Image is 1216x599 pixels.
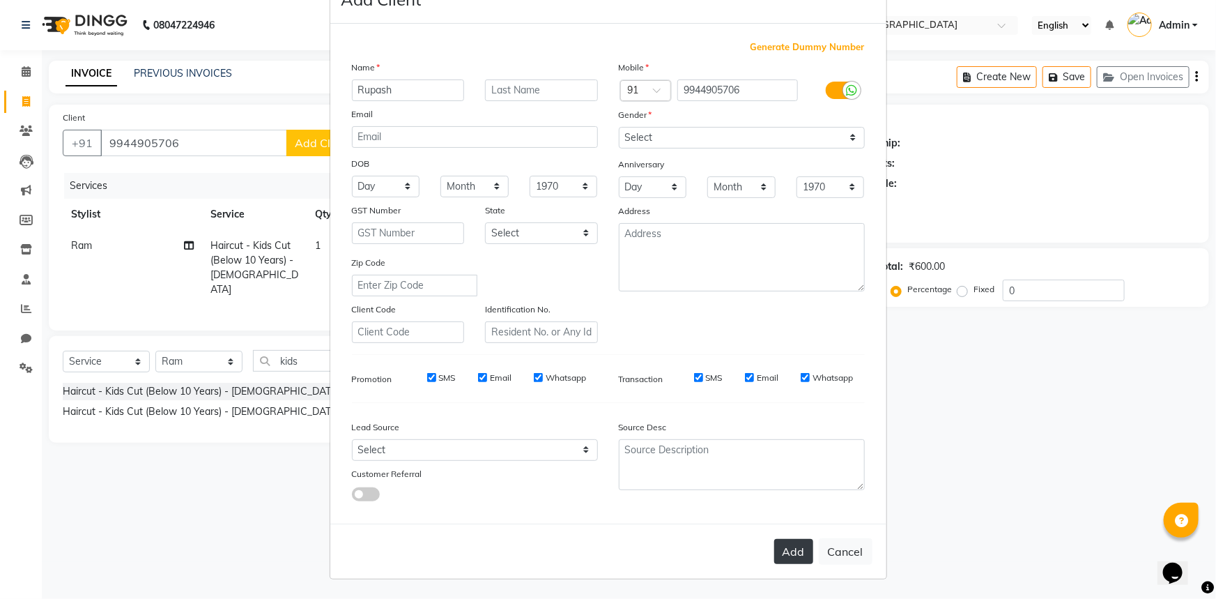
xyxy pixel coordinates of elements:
input: Client Code [352,321,465,343]
label: Mobile [619,61,649,74]
label: Zip Code [352,257,386,269]
button: Cancel [819,538,872,565]
label: Transaction [619,373,663,386]
input: Enter Zip Code [352,275,477,296]
label: Email [490,372,511,384]
label: Name [352,61,380,74]
input: Resident No. or Any Id [485,321,598,343]
input: GST Number [352,222,465,244]
label: Customer Referral [352,468,422,480]
input: Mobile [677,79,798,101]
iframe: chat widget [1157,543,1202,585]
label: Gender [619,109,652,121]
span: Generate Dummy Number [751,40,865,54]
label: DOB [352,158,370,170]
input: Last Name [485,79,598,101]
label: Whatsapp [546,372,586,384]
label: Source Desc [619,421,667,434]
label: State [485,204,505,217]
input: First Name [352,79,465,101]
label: Identification No. [485,303,551,316]
label: Email [352,108,374,121]
label: Promotion [352,373,392,386]
input: Email [352,126,598,148]
label: Anniversary [619,158,665,171]
label: Client Code [352,303,397,316]
label: SMS [439,372,456,384]
label: Address [619,205,651,218]
label: Lead Source [352,421,400,434]
label: GST Number [352,204,401,217]
label: SMS [706,372,723,384]
button: Add [774,539,813,564]
label: Whatsapp [813,372,853,384]
label: Email [757,372,778,384]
